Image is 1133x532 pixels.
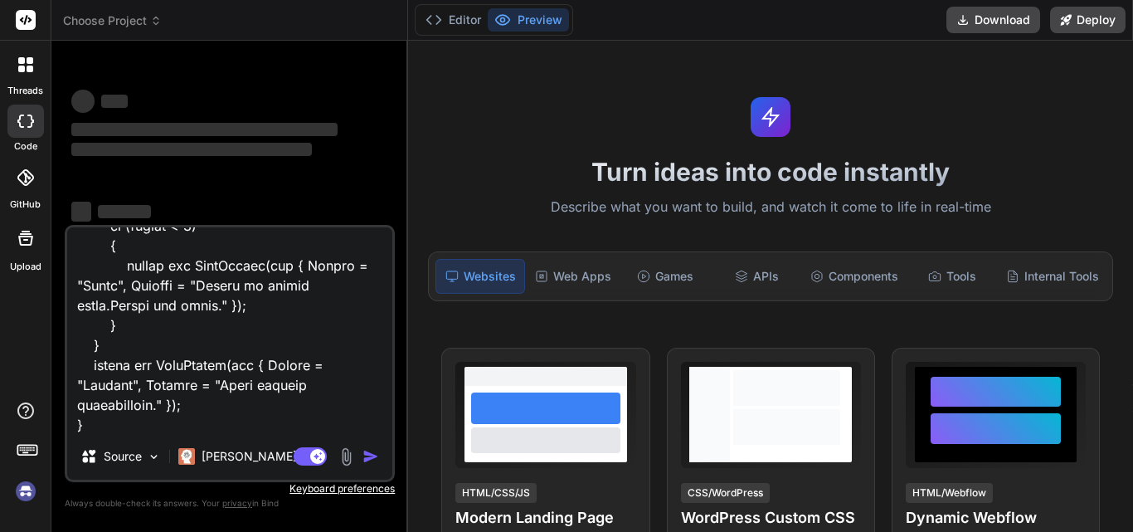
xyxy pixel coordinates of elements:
[1050,7,1126,33] button: Deploy
[67,227,392,433] textarea: loremi dolor Sita<ConsEctetu> AdipisCinge(SeddoEI tempoRI) { utl etdolOr = magna _alIquaeni.Admin...
[418,157,1123,187] h1: Turn ideas into code instantly
[10,198,41,212] label: GitHub
[681,506,861,530] h4: WordPress Custom CSS
[528,259,618,294] div: Web Apps
[71,123,338,136] span: ‌
[65,482,395,495] p: Keyboard preferences
[946,7,1040,33] button: Download
[712,259,800,294] div: APIs
[418,197,1123,218] p: Describe what you want to build, and watch it come to life in real-time
[71,202,91,222] span: ‌
[7,84,43,98] label: threads
[147,450,161,464] img: Pick Models
[906,483,993,503] div: HTML/Webflow
[98,205,151,218] span: ‌
[12,477,40,505] img: signin
[63,12,162,29] span: Choose Project
[178,448,195,465] img: Claude 4 Sonnet
[222,498,252,508] span: privacy
[908,259,996,294] div: Tools
[202,448,325,465] p: [PERSON_NAME] 4 S..
[65,495,395,511] p: Always double-check its answers. Your in Bind
[621,259,709,294] div: Games
[71,90,95,113] span: ‌
[455,483,537,503] div: HTML/CSS/JS
[10,260,41,274] label: Upload
[104,448,142,465] p: Source
[999,259,1106,294] div: Internal Tools
[804,259,905,294] div: Components
[71,143,312,156] span: ‌
[101,95,128,108] span: ‌
[337,447,356,466] img: attachment
[455,506,635,530] h4: Modern Landing Page
[14,139,37,154] label: code
[435,259,525,294] div: Websites
[362,448,379,465] img: icon
[681,483,770,503] div: CSS/WordPress
[488,8,569,32] button: Preview
[419,8,488,32] button: Editor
